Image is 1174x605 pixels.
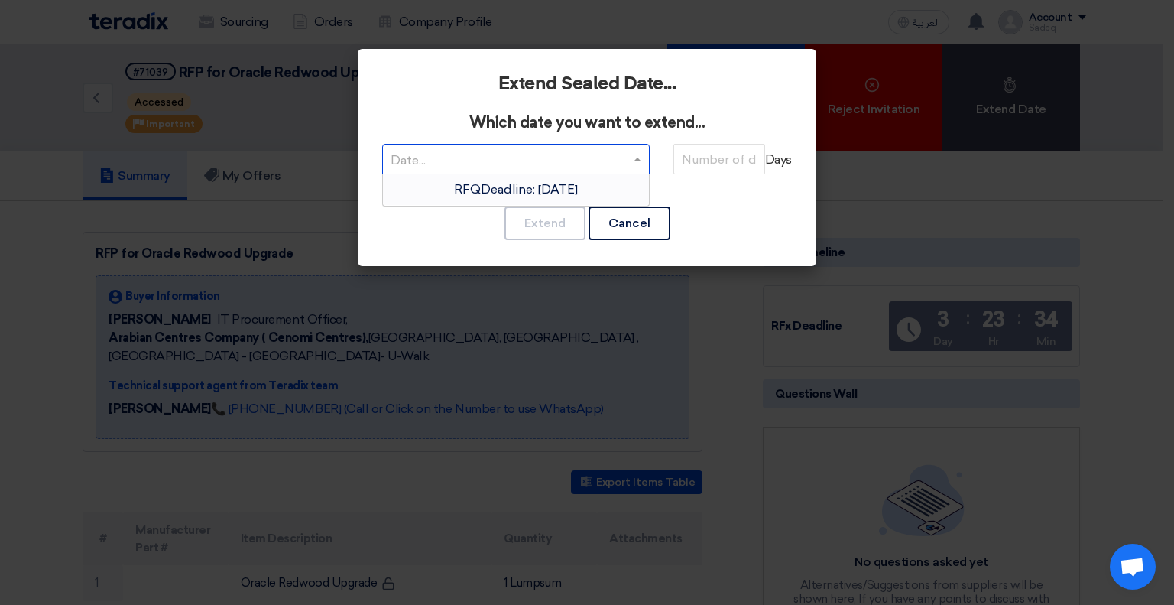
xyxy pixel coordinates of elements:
[504,207,585,240] button: Extend
[673,144,792,174] span: Days
[382,73,792,95] h2: Extend Sealed Date...
[589,207,670,240] button: Cancel
[454,182,578,197] span: RFQDeadline: [DATE]
[1110,544,1156,590] a: Open chat
[673,144,765,174] input: Number of days...
[382,113,792,132] h3: Which date you want to extend...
